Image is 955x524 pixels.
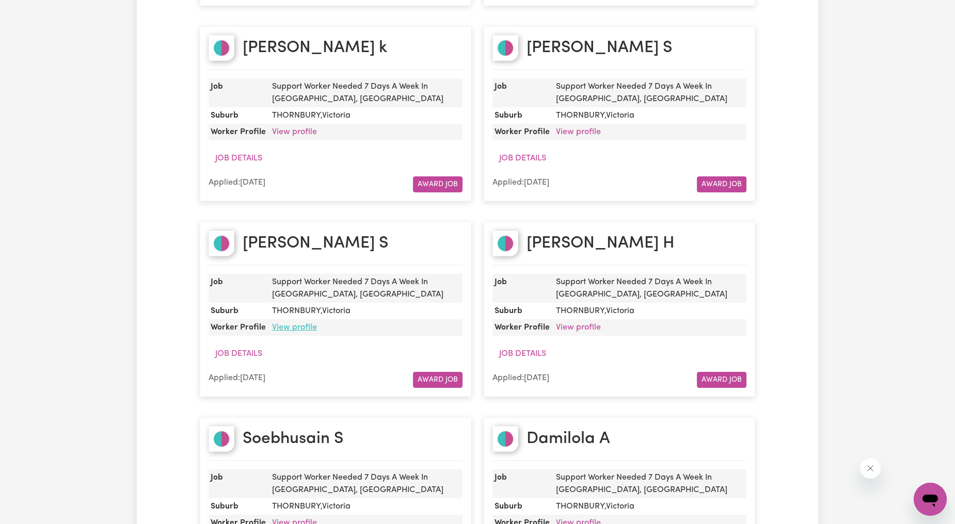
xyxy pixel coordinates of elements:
dd: THORNBURY , Victoria [552,498,746,515]
a: View profile [272,323,317,332]
img: Ramanjit [209,35,234,61]
h2: Soebhusain S [243,429,343,449]
dd: Support Worker Needed 7 Days A Week In [GEOGRAPHIC_DATA], [GEOGRAPHIC_DATA] [268,274,463,303]
span: Applied: [DATE] [209,374,265,382]
a: View profile [272,128,317,136]
h2: [PERSON_NAME] k [243,38,387,58]
h2: Damilola A [527,429,610,449]
button: Award Job [697,176,746,192]
a: View profile [556,323,601,332]
button: Award Job [413,372,463,388]
button: Award Job [413,176,463,192]
h2: [PERSON_NAME] S [527,38,672,58]
dd: THORNBURY , Victoria [552,107,746,124]
a: View profile [556,128,601,136]
dt: Suburb [492,303,552,319]
dd: Support Worker Needed 7 Days A Week In [GEOGRAPHIC_DATA], [GEOGRAPHIC_DATA] [552,78,746,107]
img: Phung [492,231,518,256]
button: Job Details [492,344,553,364]
span: Applied: [DATE] [209,178,265,187]
iframe: Button to launch messaging window [914,483,947,516]
dt: Job [209,274,268,303]
dt: Suburb [492,498,552,515]
h2: [PERSON_NAME] S [243,234,388,253]
dd: Support Worker Needed 7 Days A Week In [GEOGRAPHIC_DATA], [GEOGRAPHIC_DATA] [268,78,463,107]
img: Sunaina [492,35,518,61]
dt: Worker Profile [209,124,268,140]
dt: Worker Profile [209,319,268,336]
dt: Suburb [492,107,552,124]
button: Award Job [697,372,746,388]
dt: Suburb [209,303,268,319]
dt: Job [209,78,268,107]
dt: Job [492,78,552,107]
dt: Worker Profile [492,124,552,140]
dd: THORNBURY , Victoria [268,303,463,319]
dt: Job [492,469,552,498]
img: Damilola [492,426,518,452]
dt: Suburb [209,107,268,124]
dd: THORNBURY , Victoria [268,498,463,515]
dd: Support Worker Needed 7 Days A Week In [GEOGRAPHIC_DATA], [GEOGRAPHIC_DATA] [268,469,463,498]
button: Job Details [492,149,553,168]
iframe: Close message [860,458,881,479]
h2: [PERSON_NAME] H [527,234,675,253]
dt: Job [209,469,268,498]
dt: Job [492,274,552,303]
dt: Suburb [209,498,268,515]
button: Job Details [209,149,269,168]
dd: THORNBURY , Victoria [268,107,463,124]
img: Soebhusain [209,426,234,452]
span: Need any help? [6,7,62,15]
dd: Support Worker Needed 7 Days A Week In [GEOGRAPHIC_DATA], [GEOGRAPHIC_DATA] [552,469,746,498]
dd: Support Worker Needed 7 Days A Week In [GEOGRAPHIC_DATA], [GEOGRAPHIC_DATA] [552,274,746,303]
button: Job Details [209,344,269,364]
dd: THORNBURY , Victoria [552,303,746,319]
span: Applied: [DATE] [492,178,549,187]
dt: Worker Profile [492,319,552,336]
img: Amandeep [209,231,234,256]
span: Applied: [DATE] [492,374,549,382]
